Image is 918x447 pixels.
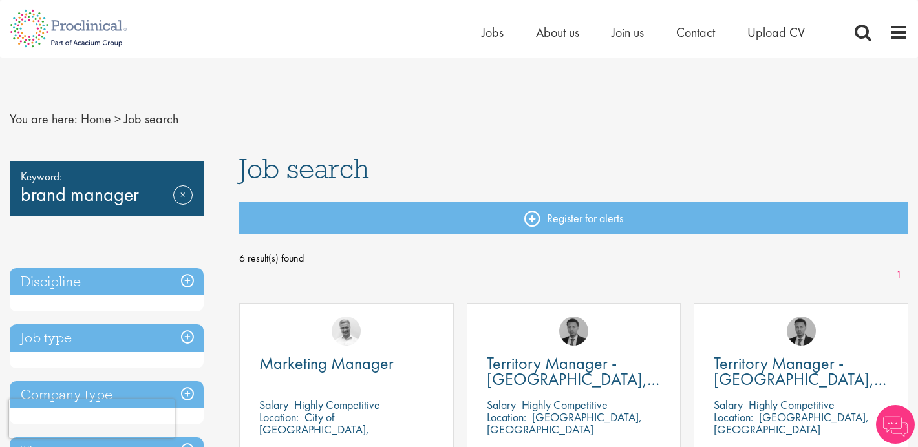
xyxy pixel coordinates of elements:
[81,110,111,127] a: breadcrumb link
[173,185,193,223] a: Remove
[482,24,504,41] a: Jobs
[522,397,608,412] p: Highly Competitive
[749,397,835,412] p: Highly Competitive
[714,397,743,412] span: Salary
[332,317,361,346] img: Joshua Bye
[487,410,526,424] span: Location:
[239,202,908,234] a: Register for alerts
[9,399,175,438] iframe: reCAPTCHA
[259,355,434,371] a: Marketing Manager
[714,410,753,424] span: Location:
[239,249,908,268] span: 6 result(s) found
[21,167,193,185] span: Keyword:
[612,24,644,41] a: Join us
[487,397,516,412] span: Salary
[787,317,816,346] img: Carl Gbolade
[714,355,888,388] a: Territory Manager - [GEOGRAPHIC_DATA], [GEOGRAPHIC_DATA]
[124,110,178,127] span: Job search
[294,397,380,412] p: Highly Competitive
[714,352,886,406] span: Territory Manager - [GEOGRAPHIC_DATA], [GEOGRAPHIC_DATA]
[559,317,588,346] img: Carl Gbolade
[487,355,661,388] a: Territory Manager - [GEOGRAPHIC_DATA], [GEOGRAPHIC_DATA]
[10,268,204,296] h3: Discipline
[259,352,394,374] span: Marketing Manager
[10,110,78,127] span: You are here:
[10,324,204,352] h3: Job type
[487,352,659,406] span: Territory Manager - [GEOGRAPHIC_DATA], [GEOGRAPHIC_DATA]
[10,381,204,409] h3: Company type
[487,410,642,437] p: [GEOGRAPHIC_DATA], [GEOGRAPHIC_DATA]
[10,161,204,216] div: brand manager
[714,410,869,437] p: [GEOGRAPHIC_DATA], [GEOGRAPHIC_DATA]
[876,405,915,444] img: Chatbot
[747,24,805,41] a: Upload CV
[259,410,299,424] span: Location:
[239,151,369,186] span: Job search
[676,24,715,41] a: Contact
[259,397,288,412] span: Salary
[114,110,121,127] span: >
[890,268,908,283] a: 1
[536,24,579,41] a: About us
